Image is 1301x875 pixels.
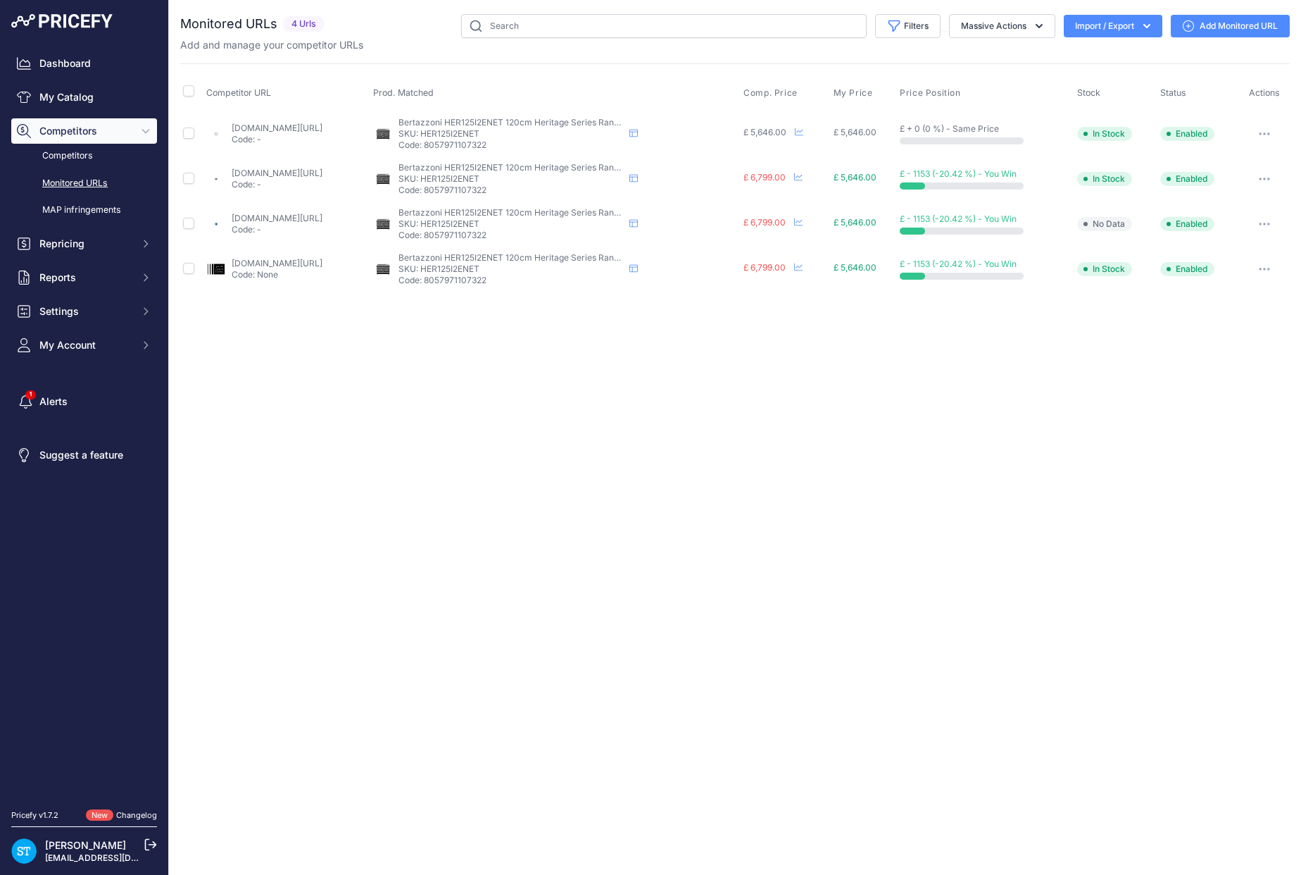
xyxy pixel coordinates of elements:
[900,123,999,134] span: £ + 0 (0 %) - Same Price
[398,230,624,241] p: Code: 8057971107322
[1160,87,1186,98] span: Status
[39,271,132,285] span: Reports
[11,442,157,468] a: Suggest a feature
[1171,15,1290,37] a: Add Monitored URL
[398,162,655,173] span: Bertazzoni HER125I2ENET 120cm Heritage Series Range Cooker
[232,179,322,190] p: Code: -
[398,117,655,128] span: Bertazzoni HER125I2ENET 120cm Heritage Series Range Cooker
[398,263,624,275] p: SKU: HER125I2ENET
[398,275,624,286] p: Code: 8057971107322
[398,218,624,230] p: SKU: HER125I2ENET
[949,14,1055,38] button: Massive Actions
[1077,172,1132,186] span: In Stock
[11,85,157,110] a: My Catalog
[743,127,786,137] span: £ 5,646.00
[232,168,322,178] a: [DOMAIN_NAME][URL]
[398,207,655,218] span: Bertazzoni HER125I2ENET 120cm Heritage Series Range Cooker
[11,51,157,793] nav: Sidebar
[834,127,876,137] span: £ 5,646.00
[39,237,132,251] span: Repricing
[232,269,322,280] p: Code: None
[232,134,322,145] p: Code: -
[743,87,798,99] span: Comp. Price
[1064,15,1162,37] button: Import / Export
[39,304,132,318] span: Settings
[743,172,786,182] span: £ 6,799.00
[86,809,113,821] span: New
[39,338,132,352] span: My Account
[11,14,113,28] img: Pricefy Logo
[461,14,867,38] input: Search
[398,252,655,263] span: Bertazzoni HER125I2ENET 120cm Heritage Series Range Cooker
[11,171,157,196] a: Monitored URLs
[39,124,132,138] span: Competitors
[743,262,786,273] span: £ 6,799.00
[11,809,58,821] div: Pricefy v1.7.2
[834,87,873,99] span: My Price
[11,231,157,256] button: Repricing
[743,217,786,228] span: £ 6,799.00
[900,259,1017,269] span: £ - 1153 (-20.42 %) - You Win
[398,139,624,151] p: Code: 8057971107322
[232,123,322,133] a: [DOMAIN_NAME][URL]
[834,262,876,273] span: £ 5,646.00
[232,213,322,223] a: [DOMAIN_NAME][URL]
[900,87,960,99] span: Price Position
[398,185,624,196] p: Code: 8057971107322
[900,213,1017,224] span: £ - 1153 (-20.42 %) - You Win
[1160,127,1214,141] span: Enabled
[11,118,157,144] button: Competitors
[1160,262,1214,276] span: Enabled
[1077,217,1132,231] span: No Data
[398,128,624,139] p: SKU: HER125I2ENET
[232,224,322,235] p: Code: -
[1077,87,1100,98] span: Stock
[180,14,277,34] h2: Monitored URLs
[373,87,434,98] span: Prod. Matched
[45,839,126,851] a: [PERSON_NAME]
[283,16,325,32] span: 4 Urls
[1249,87,1280,98] span: Actions
[11,299,157,324] button: Settings
[1160,172,1214,186] span: Enabled
[11,51,157,76] a: Dashboard
[45,852,192,863] a: [EMAIL_ADDRESS][DOMAIN_NAME]
[1077,127,1132,141] span: In Stock
[11,198,157,223] a: MAP infringements
[180,38,363,52] p: Add and manage your competitor URLs
[834,87,876,99] button: My Price
[834,172,876,182] span: £ 5,646.00
[900,87,963,99] button: Price Position
[116,810,157,820] a: Changelog
[1077,262,1132,276] span: In Stock
[875,14,941,38] button: Filters
[11,144,157,168] a: Competitors
[900,168,1017,179] span: £ - 1153 (-20.42 %) - You Win
[11,333,157,358] button: My Account
[11,265,157,290] button: Reports
[743,87,800,99] button: Comp. Price
[1160,217,1214,231] span: Enabled
[398,173,624,185] p: SKU: HER125I2ENET
[206,87,271,98] span: Competitor URL
[11,389,157,414] a: Alerts
[834,217,876,228] span: £ 5,646.00
[232,258,322,268] a: [DOMAIN_NAME][URL]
